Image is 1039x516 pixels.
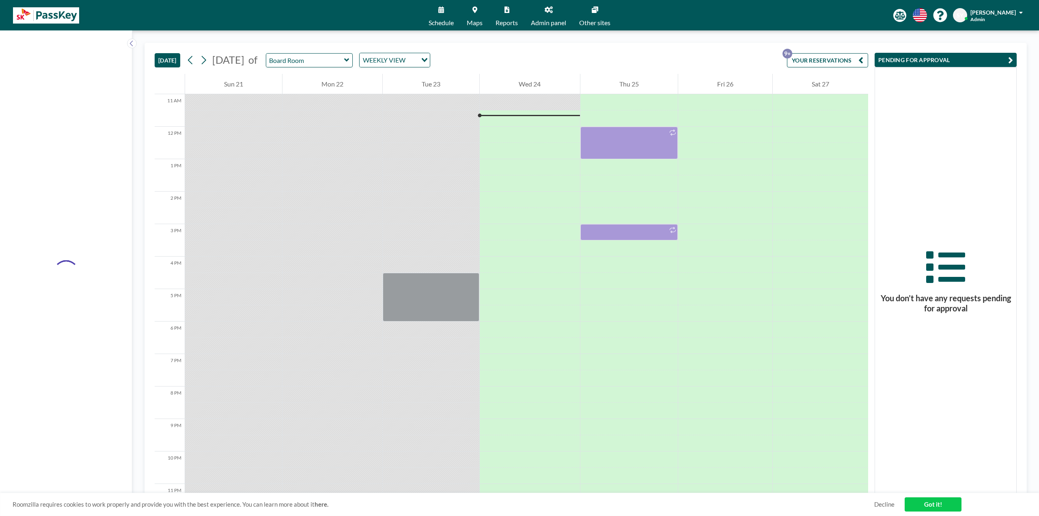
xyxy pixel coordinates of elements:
[155,53,180,67] button: [DATE]
[155,322,185,354] div: 6 PM
[875,293,1016,313] h3: You don’t have any requests pending for approval
[155,257,185,289] div: 4 PM
[970,16,985,22] span: Admin
[408,55,416,65] input: Search for option
[360,53,430,67] div: Search for option
[957,12,964,19] span: SY
[212,54,244,66] span: [DATE]
[970,9,1016,16] span: [PERSON_NAME]
[773,74,868,94] div: Sat 27
[185,74,282,94] div: Sun 21
[155,192,185,224] div: 2 PM
[155,354,185,386] div: 7 PM
[383,74,479,94] div: Tue 23
[155,159,185,192] div: 1 PM
[905,497,961,512] a: Got it!
[155,127,185,159] div: 12 PM
[531,19,566,26] span: Admin panel
[875,53,1017,67] button: PENDING FOR APPROVAL
[155,451,185,484] div: 10 PM
[155,289,185,322] div: 5 PM
[248,54,257,66] span: of
[155,94,185,127] div: 11 AM
[13,7,79,24] img: organization-logo
[678,74,772,94] div: Fri 26
[429,19,454,26] span: Schedule
[155,224,185,257] div: 3 PM
[155,419,185,451] div: 9 PM
[480,74,580,94] div: Wed 24
[361,55,407,65] span: WEEKLY VIEW
[315,501,328,508] a: here.
[782,49,792,58] p: 9+
[580,74,678,94] div: Thu 25
[874,501,895,508] a: Decline
[155,386,185,419] div: 8 PM
[496,19,518,26] span: Reports
[282,74,382,94] div: Mon 22
[787,53,868,67] button: YOUR RESERVATIONS9+
[266,54,344,67] input: Board Room
[13,501,874,508] span: Roomzilla requires cookies to work properly and provide you with the best experience. You can lea...
[467,19,483,26] span: Maps
[579,19,610,26] span: Other sites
